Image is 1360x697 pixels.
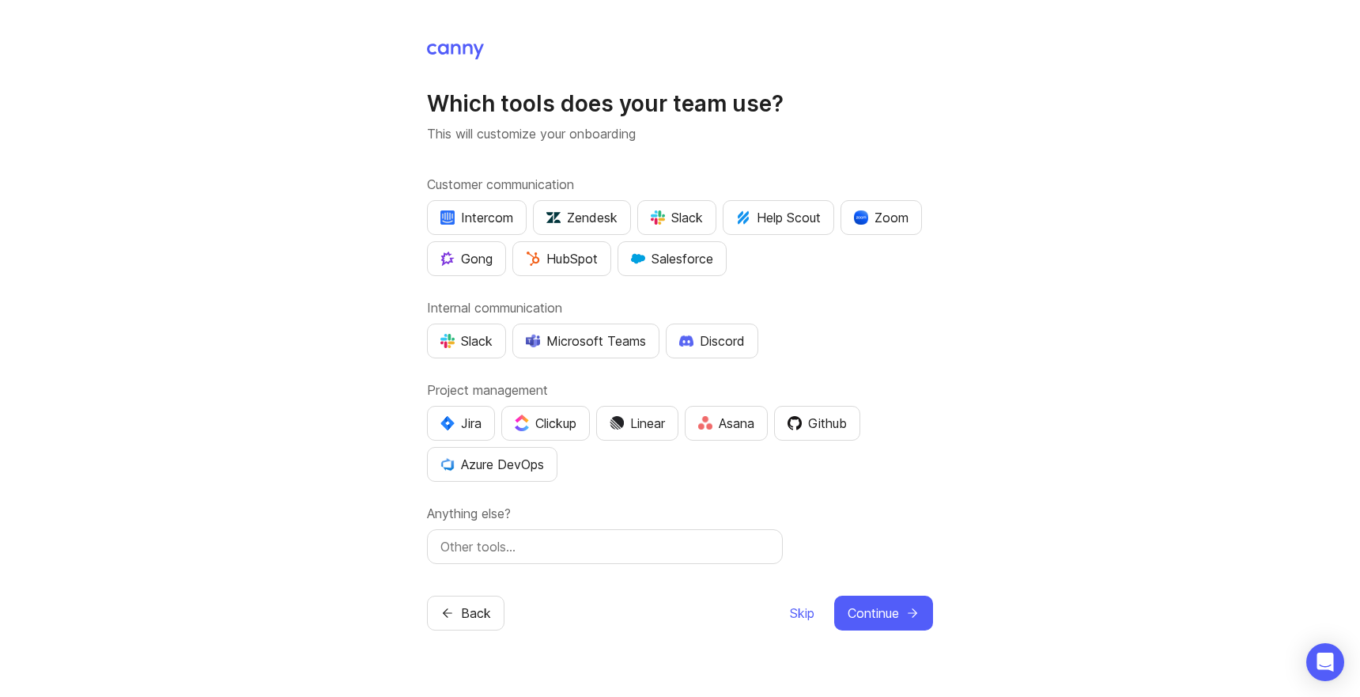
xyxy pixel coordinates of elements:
button: Github [774,406,860,441]
button: Zoom [841,200,922,235]
button: Skip [789,596,815,631]
label: Project management [427,381,933,400]
img: svg+xml;base64,PHN2ZyB4bWxucz0iaHR0cDovL3d3dy53My5vcmcvMjAwMC9zdmciIHZpZXdCb3g9IjAgMCA0MC4zNDMgND... [440,416,455,430]
div: Zendesk [546,208,618,227]
button: Zendesk [533,200,631,235]
img: Rf5nOJ4Qh9Y9HAAAAAElFTkSuQmCC [698,416,712,430]
h1: Which tools does your team use? [427,89,933,118]
img: GKxMRLiRsgdWqxrdBeWfGK5kaZ2alx1WifDSa2kSTsK6wyJURKhUuPoQRYzjholVGzT2A2owx2gHwZoyZHHCYJ8YNOAZj3DSg... [631,252,645,266]
button: Microsoft Teams [512,324,659,358]
span: Back [461,604,491,623]
div: Discord [679,331,745,350]
button: Gong [427,241,506,276]
label: Customer communication [427,175,933,194]
img: G+3M5qq2es1si5SaumCnMN47tP1CvAZneIVX5dcx+oz+ZLhv4kfP9DwAAAABJRU5ErkJggg== [526,252,540,266]
img: j83v6vj1tgY2AAAAABJRU5ErkJggg== [515,415,529,431]
button: Intercom [427,200,527,235]
p: This will customize your onboarding [427,124,933,143]
img: WIAAAAASUVORK5CYII= [440,334,455,348]
label: Anything else? [427,504,933,523]
button: Help Scout [723,200,834,235]
img: YKcwp4sHBXAAAAAElFTkSuQmCC [440,457,455,472]
div: Slack [651,208,703,227]
button: HubSpot [512,241,611,276]
button: Continue [834,596,933,631]
button: Jira [427,406,495,441]
img: UniZRqrCPz6BHUWevMzgDJ1FW4xaGg2egd7Chm8uY0Al1hkDyjqDa8Lkk0kDEdqKkBok+T4wfoD0P0o6UMciQ8AAAAASUVORK... [546,210,561,225]
div: Zoom [854,208,909,227]
img: 0D3hMmx1Qy4j6AAAAAElFTkSuQmCC [788,416,802,430]
img: Canny Home [427,44,484,59]
div: Intercom [440,208,513,227]
button: Slack [637,200,716,235]
img: Dm50RERGQWO2Ei1WzHVviWZlaLVriU9uRN6E+tIr91ebaDbMKKPDpFbssSuEG21dcGXkrKsuOVPwCeFJSFAIOxgiKgL2sFHRe... [610,416,624,430]
div: Microsoft Teams [526,331,646,350]
div: Azure DevOps [440,455,544,474]
button: Slack [427,324,506,358]
img: eRR1duPH6fQxdnSV9IruPjCimau6md0HxlPR81SIPROHX1VjYjAN9a41AAAAAElFTkSuQmCC [440,210,455,225]
img: xLHbn3khTPgAAAABJRU5ErkJggg== [854,210,868,225]
div: HubSpot [526,249,598,268]
div: Clickup [515,414,576,433]
input: Other tools… [440,537,769,556]
button: Clickup [501,406,590,441]
div: Github [788,414,847,433]
img: WIAAAAASUVORK5CYII= [651,210,665,225]
img: kV1LT1TqjqNHPtRK7+FoaplE1qRq1yqhg056Z8K5Oc6xxgIuf0oNQ9LelJqbcyPisAf0C9LDpX5UIuAAAAAElFTkSuQmCC [736,210,750,225]
div: Jira [440,414,482,433]
img: qKnp5cUisfhcFQGr1t296B61Fm0WkUVwBZaiVE4uNRmEGBFetJMz8xGrgPHqF1mLDIG816Xx6Jz26AFmkmT0yuOpRCAR7zRpG... [440,252,455,266]
div: Salesforce [631,249,713,268]
button: Asana [685,406,768,441]
div: Help Scout [736,208,821,227]
span: Skip [790,604,814,623]
button: Linear [596,406,678,441]
div: Slack [440,331,493,350]
div: Asana [698,414,754,433]
button: Azure DevOps [427,447,557,482]
span: Continue [848,604,899,623]
div: Linear [610,414,665,433]
img: +iLplPsjzba05dttzK064pds+5E5wZnCVbuGoLvBrYdmEPrXTzGo7zG60bLEREEjvOjaG9Saez5xsOEAbxBwOP6dkea84XY9O... [679,335,693,346]
img: D0GypeOpROL5AAAAAElFTkSuQmCC [526,334,540,347]
label: Internal communication [427,298,933,317]
div: Gong [440,249,493,268]
div: Open Intercom Messenger [1306,643,1344,681]
button: Back [427,596,504,631]
button: Salesforce [618,241,727,276]
button: Discord [666,324,758,358]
